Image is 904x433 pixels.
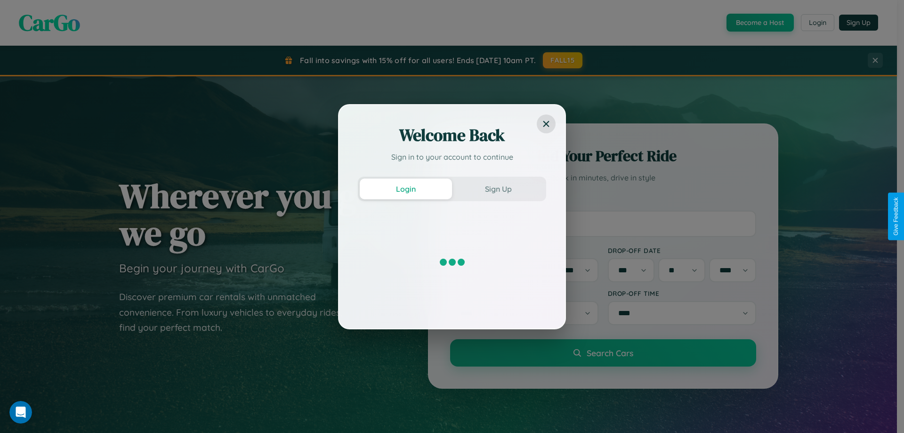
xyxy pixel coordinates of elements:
div: Give Feedback [893,197,899,236]
h2: Welcome Back [358,124,546,147]
iframe: Intercom live chat [9,401,32,424]
button: Login [360,179,452,199]
button: Sign Up [452,179,544,199]
p: Sign in to your account to continue [358,151,546,163]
